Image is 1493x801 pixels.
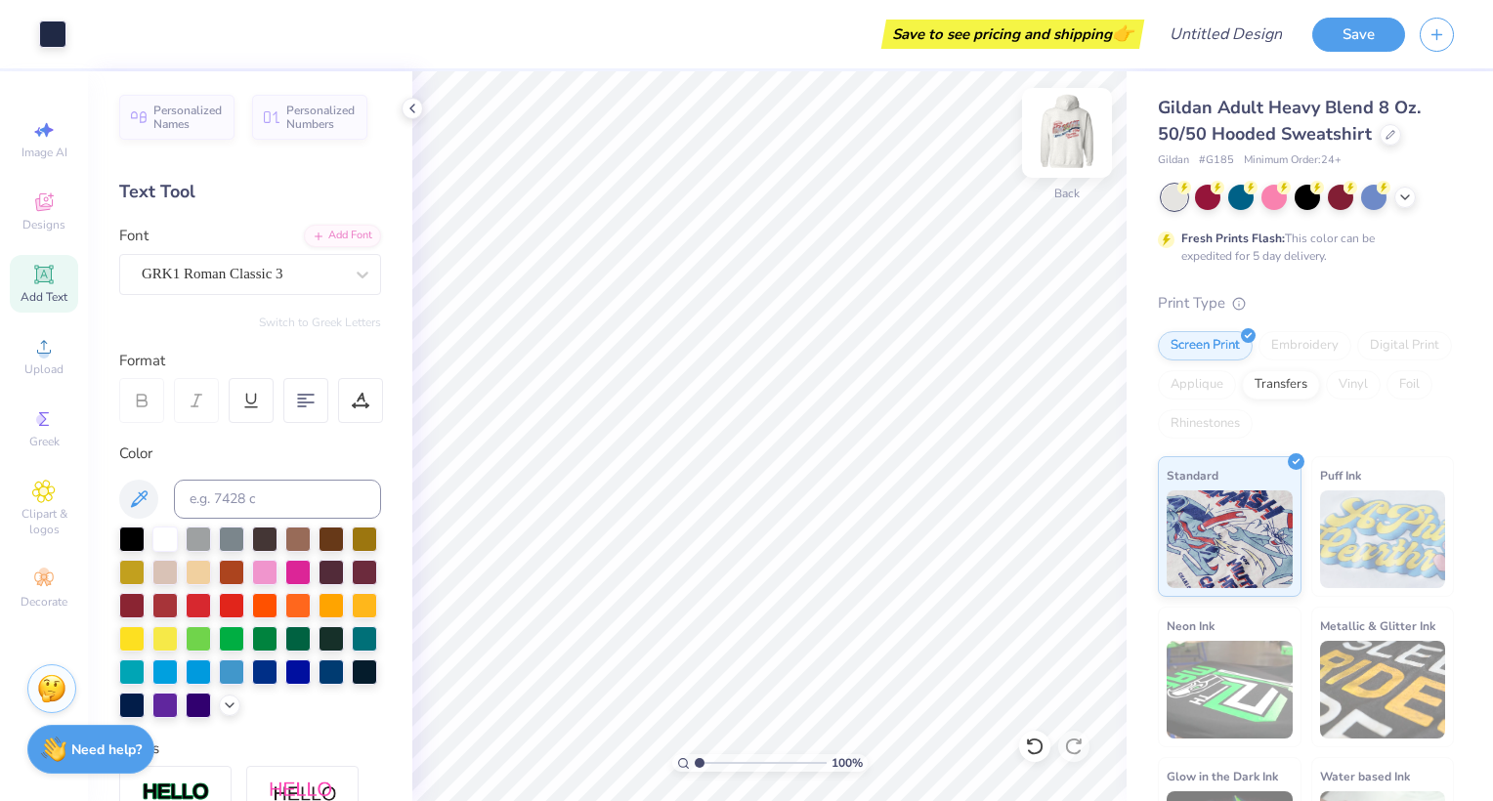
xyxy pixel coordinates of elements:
span: Personalized Numbers [286,104,356,131]
div: Format [119,350,383,372]
span: Add Text [21,289,67,305]
strong: Fresh Prints Flash: [1181,231,1285,246]
img: Back [1028,94,1106,172]
span: Image AI [21,145,67,160]
strong: Need help? [71,740,142,759]
div: Color [119,443,381,465]
button: Save [1312,18,1405,52]
span: Personalized Names [153,104,223,131]
span: Glow in the Dark Ink [1167,766,1278,786]
div: Transfers [1242,370,1320,400]
span: 100 % [832,754,863,772]
div: Vinyl [1326,370,1381,400]
span: Gildan Adult Heavy Blend 8 Oz. 50/50 Hooded Sweatshirt [1158,96,1421,146]
div: Styles [119,738,381,760]
div: Digital Print [1357,331,1452,360]
span: Clipart & logos [10,506,78,537]
span: Metallic & Glitter Ink [1320,615,1435,636]
span: # G185 [1199,152,1234,169]
div: Print Type [1158,292,1454,315]
span: Minimum Order: 24 + [1244,152,1342,169]
div: Back [1054,185,1080,202]
span: Decorate [21,594,67,610]
span: Standard [1167,465,1218,485]
div: Add Font [304,225,381,247]
span: Water based Ink [1320,766,1410,786]
div: This color can be expedited for 5 day delivery. [1181,230,1422,265]
img: Puff Ink [1320,490,1446,588]
img: Standard [1167,490,1293,588]
img: Neon Ink [1167,641,1293,738]
div: Save to see pricing and shipping [886,20,1139,49]
span: Designs [22,217,65,232]
div: Screen Print [1158,331,1253,360]
span: Neon Ink [1167,615,1215,636]
span: 👉 [1112,21,1133,45]
div: Rhinestones [1158,409,1253,439]
div: Text Tool [119,179,381,205]
div: Foil [1386,370,1432,400]
input: Untitled Design [1154,15,1298,54]
label: Font [119,225,149,247]
div: Applique [1158,370,1236,400]
span: Greek [29,434,60,449]
span: Upload [24,361,64,377]
input: e.g. 7428 c [174,480,381,519]
span: Puff Ink [1320,465,1361,485]
div: Embroidery [1258,331,1351,360]
button: Switch to Greek Letters [259,315,381,330]
span: Gildan [1158,152,1189,169]
img: Metallic & Glitter Ink [1320,641,1446,738]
